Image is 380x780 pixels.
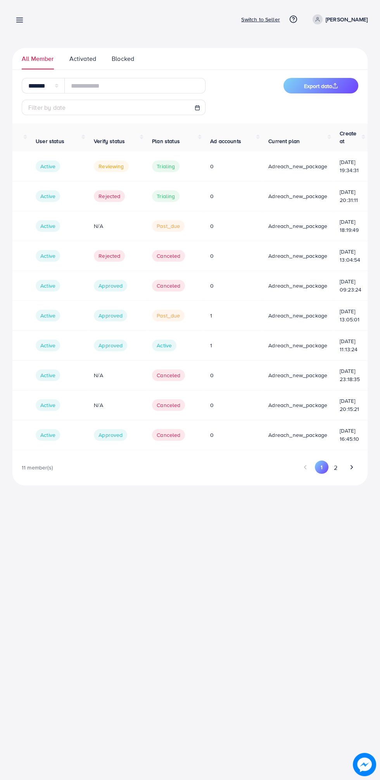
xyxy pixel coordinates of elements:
[210,312,212,319] span: 1
[94,280,127,292] span: Approved
[268,431,327,439] span: adreach_new_package
[328,461,342,475] button: Go to page 2
[36,369,60,381] span: Active
[36,250,60,262] span: Active
[94,137,125,145] span: Verify status
[36,220,60,232] span: Active
[94,250,125,262] span: Rejected
[210,401,214,409] span: 0
[340,427,361,443] div: [DATE] 16:45:10
[210,162,214,170] span: 0
[94,160,128,172] span: Reviewing
[36,137,64,145] span: User status
[36,429,60,441] span: Active
[340,367,361,383] div: [DATE] 23:18:35
[152,190,180,202] span: trialing
[268,192,327,200] span: adreach_new_package
[152,429,185,441] span: canceled
[268,312,327,319] span: adreach_new_package
[345,461,358,474] button: Go to next page
[94,401,103,409] span: N/A
[283,78,358,93] button: Export data
[210,282,214,290] span: 0
[152,310,185,321] span: past_due
[268,342,327,349] span: adreach_new_package
[22,54,54,63] span: All Member
[340,337,361,353] div: [DATE] 11:13:24
[190,461,358,475] ul: Pagination
[36,160,60,172] span: Active
[210,137,241,145] span: Ad accounts
[268,282,327,290] span: adreach_new_package
[152,137,180,145] span: Plan status
[340,397,361,413] div: [DATE] 20:15:21
[152,160,180,172] span: trialing
[22,464,53,471] span: 11 member(s)
[304,82,338,90] span: Export data
[210,252,214,260] span: 0
[340,158,361,174] div: [DATE] 19:34:31
[36,310,60,321] span: Active
[340,129,356,145] span: Create at
[94,340,127,351] span: Approved
[36,190,60,202] span: Active
[241,15,280,24] p: Switch to Seller
[268,162,327,170] span: adreach_new_package
[353,753,376,776] img: image
[268,371,327,379] span: adreach_new_package
[94,310,127,321] span: Approved
[152,250,185,262] span: canceled
[210,342,212,349] span: 1
[268,222,327,230] span: adreach_new_package
[94,429,127,441] span: Approved
[94,371,103,379] span: N/A
[340,218,361,234] div: [DATE] 18:19:49
[268,401,327,409] span: adreach_new_package
[326,15,368,24] p: [PERSON_NAME]
[340,188,361,204] div: [DATE] 20:31:11
[36,340,60,351] span: Active
[268,137,300,145] span: Current plan
[112,54,134,63] span: Blocked
[69,54,96,63] span: Activated
[152,220,185,232] span: past_due
[28,103,66,112] span: Filter by date
[315,461,328,474] button: Go to page 1
[152,399,185,411] span: canceled
[210,431,214,439] span: 0
[152,340,176,351] span: Active
[94,190,125,202] span: Rejected
[340,248,361,264] div: [DATE] 13:04:54
[340,278,361,293] div: [DATE] 09:23:24
[210,222,214,230] span: 0
[152,369,185,381] span: canceled
[36,280,60,292] span: Active
[36,399,60,411] span: Active
[210,192,214,200] span: 0
[268,252,327,260] span: adreach_new_package
[340,307,361,323] div: [DATE] 13:05:01
[94,222,103,230] span: N/A
[210,371,214,379] span: 0
[152,280,185,292] span: canceled
[309,14,368,24] a: [PERSON_NAME]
